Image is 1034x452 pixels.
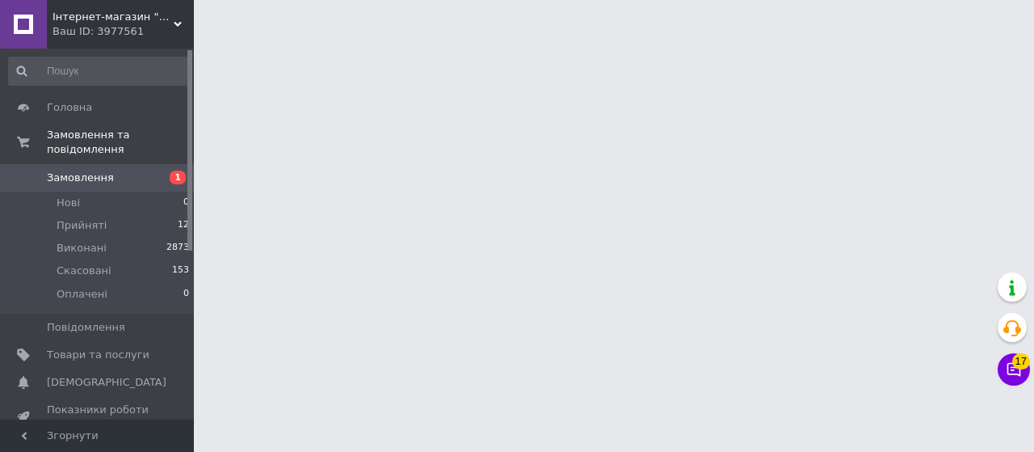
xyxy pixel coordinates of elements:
span: Інтернет-магазин "Mirdo" для дому, саду та авто. [53,10,174,24]
span: 1 [170,171,186,184]
span: Оплачені [57,287,107,302]
span: Головна [47,100,92,115]
input: Пошук [8,57,191,86]
span: [DEMOGRAPHIC_DATA] [47,375,166,390]
span: Скасовані [57,264,111,278]
span: Товари та послуги [47,348,149,362]
button: Чат з покупцем17 [998,353,1030,386]
span: 0 [183,287,189,302]
span: Прийняті [57,218,107,233]
div: Ваш ID: 3977561 [53,24,194,39]
span: Повідомлення [47,320,125,335]
span: 12 [178,218,189,233]
span: 2873 [166,241,189,256]
span: Показники роботи компанії [47,403,149,432]
span: Замовлення та повідомлення [47,128,194,157]
span: Нові [57,196,80,210]
span: Замовлення [47,171,114,185]
span: 17 [1012,353,1030,370]
span: 0 [183,196,189,210]
span: 153 [172,264,189,278]
span: Виконані [57,241,107,256]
